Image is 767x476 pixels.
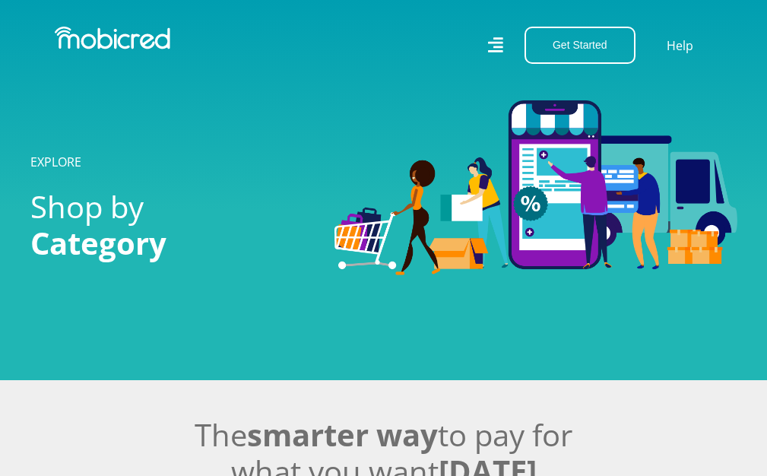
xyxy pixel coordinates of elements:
a: EXPLORE [30,154,81,170]
button: Get Started [525,27,635,64]
img: Mobicred [55,27,170,49]
span: Category [30,222,166,264]
span: smarter way [247,414,438,455]
a: Help [666,36,694,56]
h2: Shop by [30,189,312,262]
img: Categories [334,100,737,274]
